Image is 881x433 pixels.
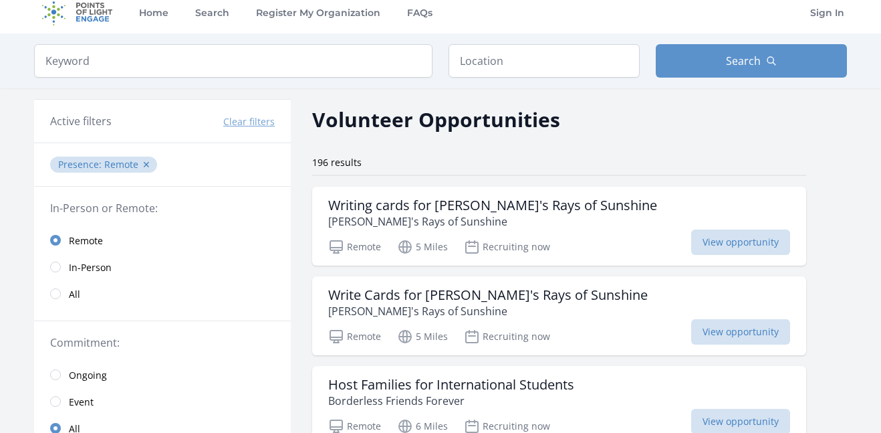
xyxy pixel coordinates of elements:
a: Ongoing [34,361,291,388]
a: All [34,280,291,307]
span: Remote [69,234,103,248]
h3: Writing cards for [PERSON_NAME]'s Rays of Sunshine [328,197,657,213]
p: Recruiting now [464,329,550,345]
p: Recruiting now [464,239,550,255]
span: Presence : [58,158,104,171]
p: 5 Miles [397,239,448,255]
p: Borderless Friends Forever [328,393,574,409]
h3: Host Families for International Students [328,377,574,393]
a: Write Cards for [PERSON_NAME]'s Rays of Sunshine [PERSON_NAME]'s Rays of Sunshine Remote 5 Miles ... [312,276,806,355]
h3: Active filters [50,113,112,129]
a: Remote [34,227,291,254]
p: [PERSON_NAME]'s Rays of Sunshine [328,213,657,230]
a: In-Person [34,254,291,280]
span: 196 results [312,156,362,169]
a: Writing cards for [PERSON_NAME]'s Rays of Sunshine [PERSON_NAME]'s Rays of Sunshine Remote 5 Mile... [312,187,806,266]
h3: Write Cards for [PERSON_NAME]'s Rays of Sunshine [328,287,648,303]
h2: Volunteer Opportunities [312,104,560,135]
legend: In-Person or Remote: [50,200,275,216]
button: Clear filters [223,115,275,128]
span: Search [726,53,761,69]
p: 5 Miles [397,329,448,345]
span: Ongoing [69,369,107,382]
a: Event [34,388,291,415]
span: Event [69,396,94,409]
button: Search [656,44,847,78]
span: In-Person [69,261,112,274]
input: Location [449,44,640,78]
p: [PERSON_NAME]'s Rays of Sunshine [328,303,648,319]
button: ✕ [142,158,150,171]
legend: Commitment: [50,335,275,351]
p: Remote [328,329,381,345]
input: Keyword [34,44,432,78]
span: All [69,288,80,301]
span: Remote [104,158,138,171]
span: View opportunity [691,319,790,345]
span: View opportunity [691,230,790,255]
p: Remote [328,239,381,255]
